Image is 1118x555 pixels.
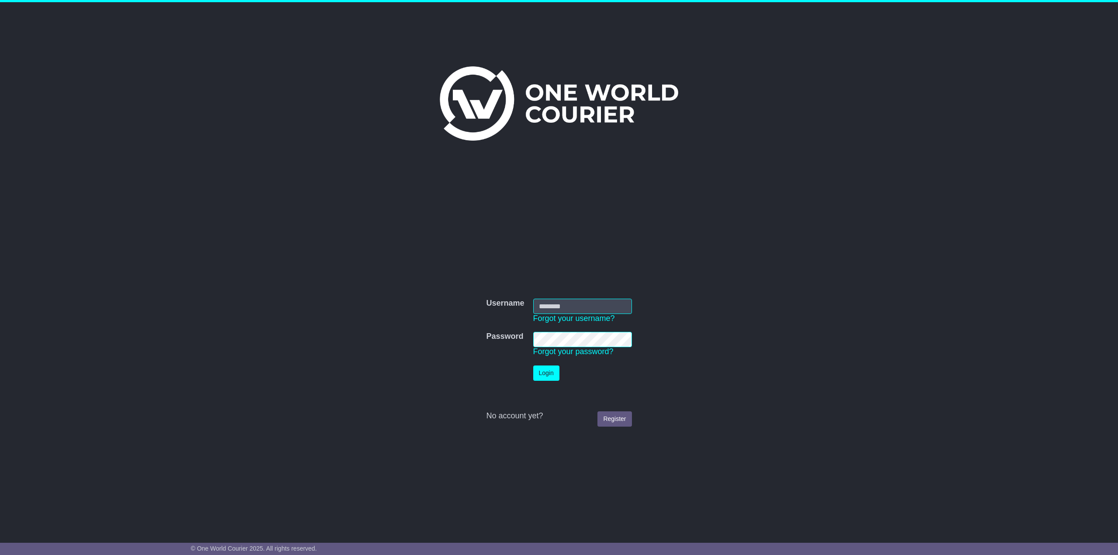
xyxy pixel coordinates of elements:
[191,545,317,552] span: © One World Courier 2025. All rights reserved.
[486,332,523,341] label: Password
[440,66,678,141] img: One World
[533,365,559,381] button: Login
[486,299,524,308] label: Username
[597,411,631,427] a: Register
[486,411,631,421] div: No account yet?
[533,314,615,323] a: Forgot your username?
[533,347,614,356] a: Forgot your password?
